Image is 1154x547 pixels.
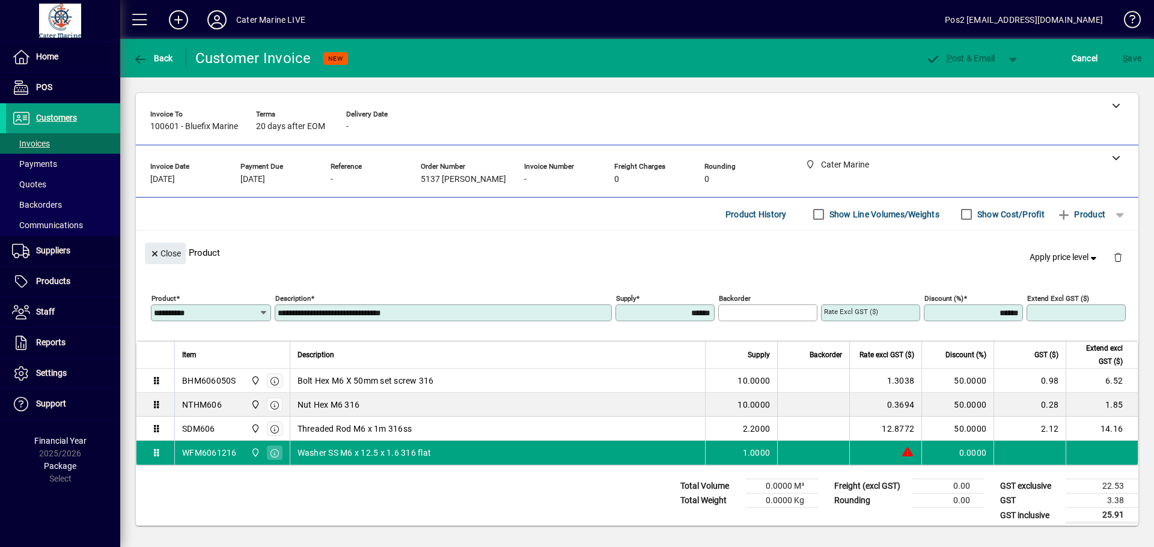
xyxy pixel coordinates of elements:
[1066,479,1138,494] td: 22.53
[240,175,265,184] span: [DATE]
[924,294,963,303] mat-label: Discount (%)
[182,423,215,435] div: SDM606
[945,10,1103,29] div: Pos2 [EMAIL_ADDRESS][DOMAIN_NAME]
[36,307,55,316] span: Staff
[721,204,792,225] button: Product History
[994,479,1066,494] td: GST exclusive
[743,423,771,435] span: 2.2000
[275,294,311,303] mat-label: Description
[1066,417,1138,441] td: 14.16
[828,479,912,494] td: Freight (excl GST)
[36,246,70,255] span: Suppliers
[1069,47,1101,69] button: Cancel
[12,159,57,169] span: Payments
[298,447,432,459] span: Washer SS M6 x 12.5 x 1.6 316 flat
[120,47,186,69] app-page-header-button: Back
[195,49,311,68] div: Customer Invoice
[6,389,120,419] a: Support
[12,220,83,230] span: Communications
[6,358,120,388] a: Settings
[236,10,305,29] div: Cater Marine LIVE
[182,399,222,411] div: NTHM606
[6,297,120,327] a: Staff
[994,369,1066,393] td: 0.98
[150,244,181,264] span: Close
[725,205,787,224] span: Product History
[746,479,819,494] td: 0.0000 M³
[1115,2,1139,41] a: Knowledge Base
[298,423,412,435] span: Threaded Rod M6 x 1m 316ss
[136,231,1138,274] div: Product
[256,122,325,131] span: 20 days after EOM
[975,208,1045,220] label: Show Cost/Profit
[182,348,197,361] span: Item
[824,307,878,316] mat-label: Rate excl GST ($)
[857,399,914,411] div: 0.3694
[130,47,176,69] button: Back
[1104,252,1132,262] app-page-header-button: Delete
[36,52,58,61] span: Home
[36,368,67,378] span: Settings
[198,9,236,31] button: Profile
[150,122,238,131] span: 100601 - Bluefix Marine
[6,174,120,195] a: Quotes
[1072,49,1098,68] span: Cancel
[737,375,770,387] span: 10.0000
[857,423,914,435] div: 12.8772
[994,417,1066,441] td: 2.12
[150,175,175,184] span: [DATE]
[912,494,985,508] td: 0.00
[1066,393,1138,417] td: 1.85
[921,393,994,417] td: 50.0000
[36,399,66,408] span: Support
[945,348,986,361] span: Discount (%)
[704,175,709,184] span: 0
[947,53,952,63] span: P
[248,422,261,435] span: Cater Marine
[36,82,52,92] span: POS
[614,175,619,184] span: 0
[994,494,1066,508] td: GST
[1034,348,1058,361] span: GST ($)
[828,494,912,508] td: Rounding
[6,195,120,215] a: Backorders
[44,461,76,471] span: Package
[6,42,120,72] a: Home
[994,393,1066,417] td: 0.28
[921,369,994,393] td: 50.0000
[36,113,77,122] span: Customers
[1104,243,1132,271] button: Delete
[346,122,349,131] span: -
[6,328,120,358] a: Reports
[1066,508,1138,523] td: 25.91
[748,348,770,361] span: Supply
[6,154,120,174] a: Payments
[616,294,636,303] mat-label: Supply
[248,374,261,387] span: Cater Marine
[298,375,434,387] span: Bolt Hex M6 X 50mm set screw 316
[827,208,939,220] label: Show Line Volumes/Weights
[746,494,819,508] td: 0.0000 Kg
[298,348,334,361] span: Description
[1123,53,1128,63] span: S
[912,479,985,494] td: 0.00
[1073,342,1123,368] span: Extend excl GST ($)
[674,494,746,508] td: Total Weight
[133,53,173,63] span: Back
[926,53,995,63] span: ost & Email
[6,236,120,266] a: Suppliers
[1030,251,1099,264] span: Apply price level
[248,446,261,459] span: Cater Marine
[859,348,914,361] span: Rate excl GST ($)
[1051,204,1111,225] button: Product
[36,276,70,286] span: Products
[142,247,189,258] app-page-header-button: Close
[1025,247,1104,268] button: Apply price level
[12,139,50,148] span: Invoices
[298,399,360,411] span: Nut Hex M6 316
[1123,49,1141,68] span: ave
[743,447,771,459] span: 1.0000
[36,337,66,347] span: Reports
[12,180,46,189] span: Quotes
[328,55,343,62] span: NEW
